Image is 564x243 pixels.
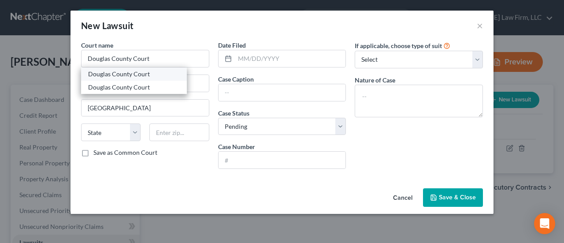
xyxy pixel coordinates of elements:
[88,83,180,92] div: Douglas County Court
[439,194,476,201] span: Save & Close
[423,188,483,207] button: Save & Close
[102,20,134,31] span: Lawsuit
[534,213,555,234] div: Open Intercom Messenger
[81,41,113,49] span: Court name
[81,20,100,31] span: New
[149,123,209,141] input: Enter zip...
[81,50,209,67] input: Search court by name...
[355,75,395,85] label: Nature of Case
[235,50,346,67] input: MM/DD/YYYY
[82,100,209,116] input: Enter city...
[355,41,442,50] label: If applicable, choose type of suit
[386,189,419,207] button: Cancel
[218,142,255,151] label: Case Number
[88,70,180,79] div: Douglas County Court
[477,20,483,31] button: ×
[219,84,346,101] input: --
[219,152,346,168] input: #
[93,148,157,157] label: Save as Common Court
[218,75,254,84] label: Case Caption
[218,41,246,50] label: Date Filed
[218,109,249,117] span: Case Status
